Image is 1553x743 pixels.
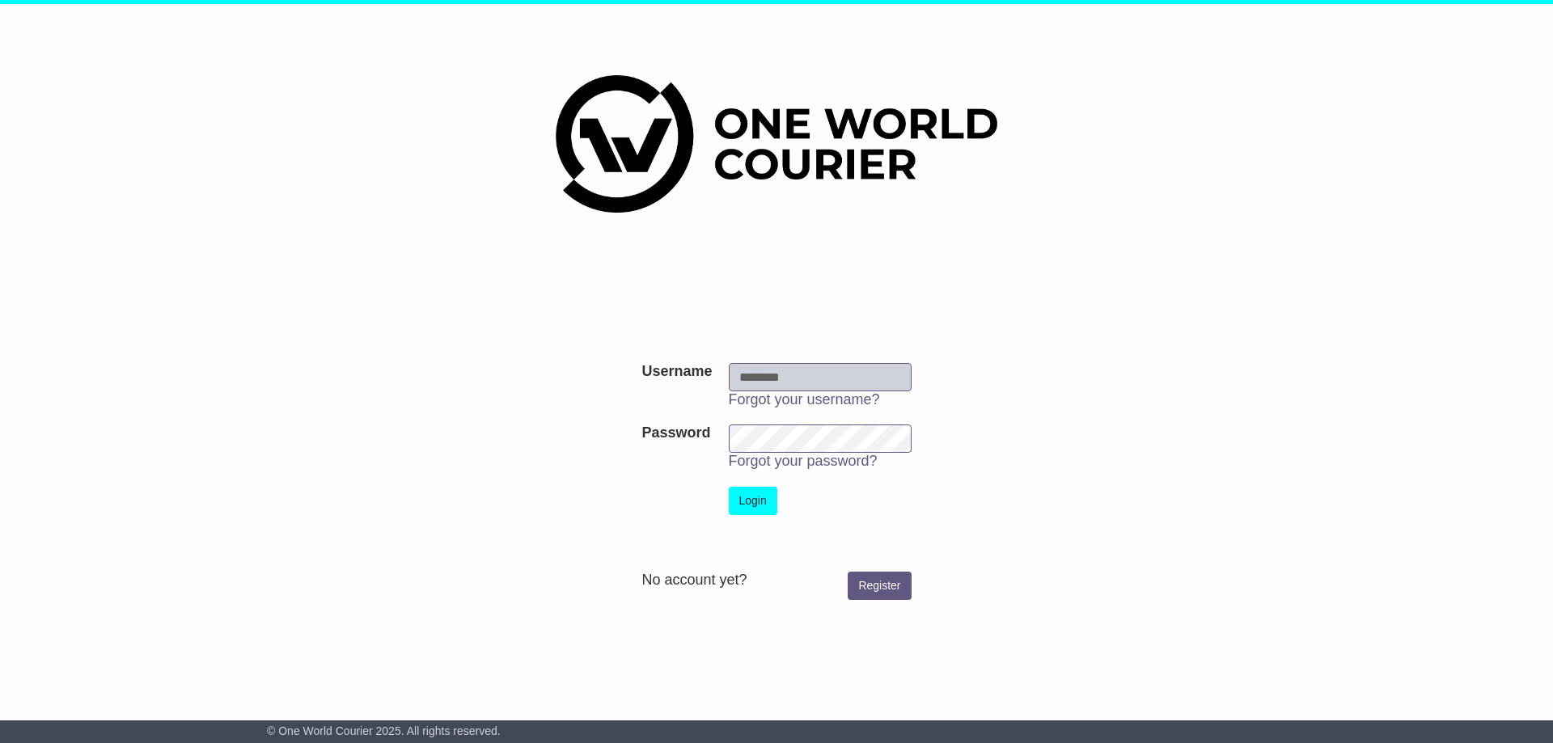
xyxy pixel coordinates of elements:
[556,75,997,213] img: One World
[729,391,880,407] a: Forgot your username?
[641,572,911,589] div: No account yet?
[729,453,878,469] a: Forgot your password?
[641,424,710,442] label: Password
[641,363,712,381] label: Username
[267,724,501,737] span: © One World Courier 2025. All rights reserved.
[729,487,777,515] button: Login
[848,572,911,600] a: Register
